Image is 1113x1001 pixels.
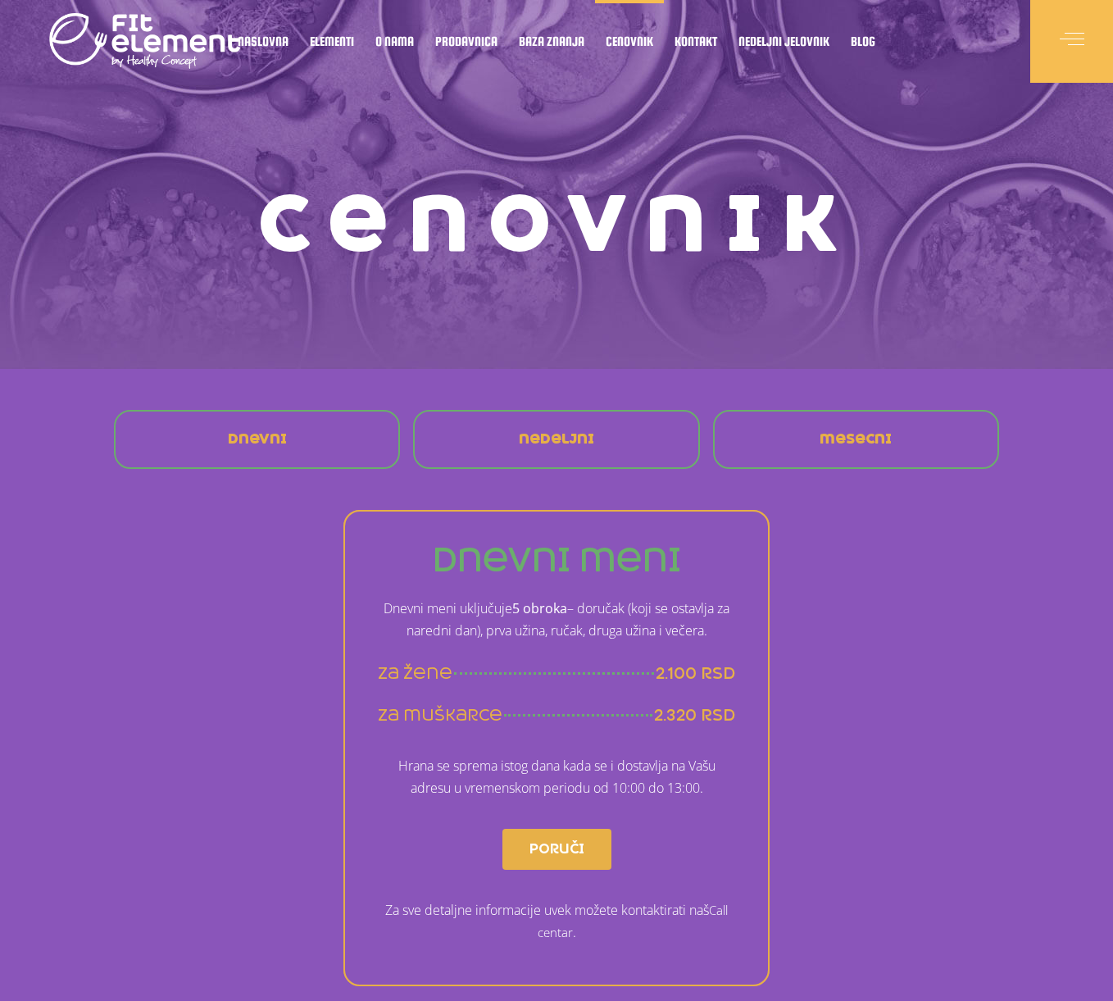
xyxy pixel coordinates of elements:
a: mesecni [806,420,905,459]
p: Hrana se sprema istog dana kada se i dostavlja na Vašu adresu u vremenskom periodu od 10:00 do 13... [378,755,735,799]
a: Dnevni [215,420,300,459]
span: Prodavnica [435,37,497,45]
span: Blog [851,37,875,45]
span: Naslovna [238,37,288,45]
span: za muškarce [378,705,502,726]
span: za žene [378,663,452,684]
span: Dnevni [228,433,287,446]
span: Cenovnik [606,37,653,45]
span: nedeljni [519,433,594,446]
img: logo light [49,8,242,74]
h1: Cenovnik [106,189,1007,262]
h3: dnevni meni [378,544,735,576]
strong: 5 obroka [512,599,567,617]
p: Za sve detaljne informacije uvek možete kontaktirati naš . [378,899,735,944]
span: mesecni [820,433,892,446]
span: 2.320 rsd [654,705,735,726]
span: Baza znanja [519,37,584,45]
span: 2.100 rsd [656,663,735,684]
a: nedeljni [506,420,607,459]
span: O nama [375,37,414,45]
span: Poruči [529,836,584,862]
p: Dnevni meni uključuje – doručak (koji se ostavlja za naredni dan), prva užina, ručak, druga užina... [378,598,735,642]
span: Nedeljni jelovnik [738,37,829,45]
span: Kontakt [675,37,717,45]
a: Poruči [502,829,611,870]
span: Elementi [310,37,354,45]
